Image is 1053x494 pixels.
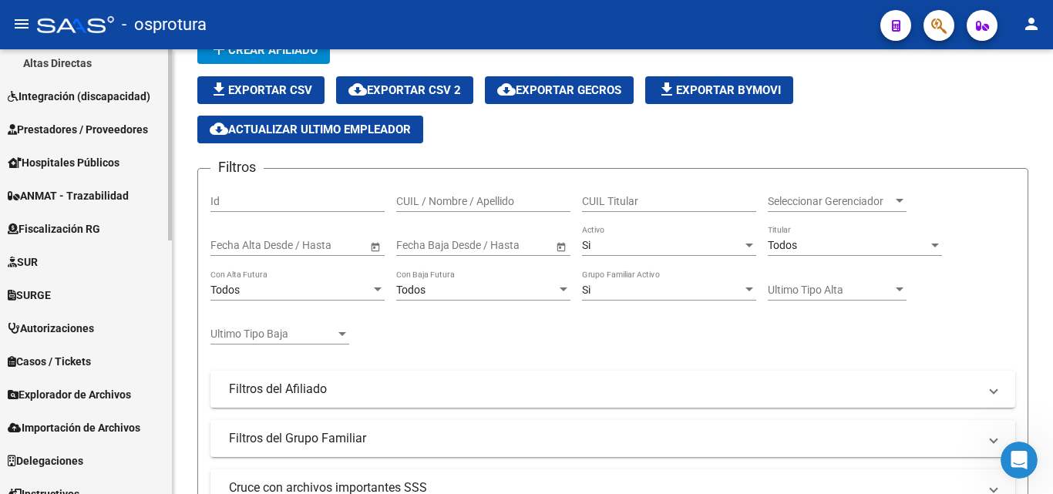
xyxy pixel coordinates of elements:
mat-icon: file_download [658,80,676,99]
mat-panel-title: Filtros del Afiliado [229,381,978,398]
mat-icon: cloud_download [210,119,228,138]
span: Exportar CSV 2 [348,83,461,97]
mat-icon: cloud_download [497,80,516,99]
span: Casos / Tickets [8,353,91,370]
mat-icon: file_download [210,80,228,99]
span: Crear Afiliado [210,43,318,57]
button: Crear Afiliado [197,36,330,64]
span: SURGE [8,287,51,304]
span: Todos [210,284,240,296]
input: End date [457,239,533,252]
span: Actualizar ultimo Empleador [210,123,411,136]
span: Exportar GECROS [497,83,621,97]
span: Autorizaciones [8,320,94,337]
span: Hospitales Públicos [8,154,119,171]
span: - osprotura [122,8,207,42]
mat-panel-title: Filtros del Grupo Familiar [229,430,978,447]
button: Open calendar [367,238,383,254]
span: Exportar Bymovi [658,83,781,97]
span: Explorador de Archivos [8,386,131,403]
mat-icon: cloud_download [348,80,367,99]
button: Actualizar ultimo Empleador [197,116,423,143]
mat-expansion-panel-header: Filtros del Grupo Familiar [210,420,1015,457]
span: Fiscalización RG [8,220,100,237]
span: Seleccionar Gerenciador [768,195,893,208]
input: Start date [396,239,444,252]
iframe: Intercom live chat [1001,442,1038,479]
span: Importación de Archivos [8,419,140,436]
span: Exportar CSV [210,83,312,97]
mat-icon: person [1022,15,1041,33]
span: Ultimo Tipo Baja [210,328,335,341]
h3: Filtros [210,156,264,178]
span: Delegaciones [8,452,83,469]
button: Exportar CSV [197,76,325,104]
span: Ultimo Tipo Alta [768,284,893,297]
input: Start date [210,239,258,252]
span: Prestadores / Proveedores [8,121,148,138]
span: Todos [768,239,797,251]
button: Exportar GECROS [485,76,634,104]
span: ANMAT - Trazabilidad [8,187,129,204]
button: Exportar CSV 2 [336,76,473,104]
span: Integración (discapacidad) [8,88,150,105]
button: Exportar Bymovi [645,76,793,104]
mat-expansion-panel-header: Filtros del Afiliado [210,371,1015,408]
span: Si [582,239,590,251]
span: Todos [396,284,426,296]
mat-icon: menu [12,15,31,33]
mat-icon: add [210,40,228,59]
span: SUR [8,254,38,271]
button: Open calendar [553,238,569,254]
span: Si [582,284,590,296]
input: End date [271,239,347,252]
